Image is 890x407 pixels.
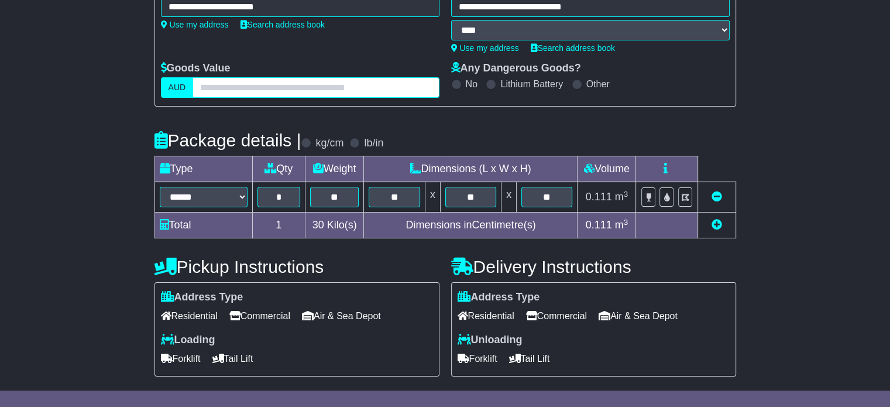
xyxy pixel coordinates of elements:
span: Tail Lift [212,350,253,368]
h4: Pickup Instructions [154,257,439,276]
span: Forklift [161,350,201,368]
h4: Package details | [154,131,301,150]
label: Any Dangerous Goods? [451,62,581,75]
sup: 3 [624,218,628,227]
span: Residential [458,307,514,325]
label: lb/in [364,137,383,150]
span: Commercial [229,307,290,325]
label: Unloading [458,334,523,347]
td: Type [154,156,252,182]
label: Address Type [161,291,243,304]
td: x [425,182,440,213]
td: Qty [252,156,305,182]
td: Dimensions (L x W x H) [364,156,578,182]
a: Search address book [240,20,325,29]
label: Goods Value [161,62,231,75]
label: kg/cm [315,137,343,150]
a: Use my address [451,43,519,53]
td: x [501,182,517,213]
label: Loading [161,334,215,347]
span: 0.111 [586,191,612,203]
a: Remove this item [712,191,722,203]
span: 0.111 [586,219,612,231]
h4: Delivery Instructions [451,257,736,276]
span: Air & Sea Depot [599,307,678,325]
span: m [615,191,628,203]
span: Air & Sea Depot [302,307,381,325]
span: Forklift [458,350,497,368]
td: 1 [252,213,305,238]
a: Add new item [712,219,722,231]
sup: 3 [624,190,628,199]
a: Use my address [161,20,229,29]
label: No [466,78,477,90]
td: Volume [578,156,636,182]
td: Dimensions in Centimetre(s) [364,213,578,238]
td: Weight [305,156,364,182]
span: Commercial [526,307,587,325]
span: Tail Lift [509,350,550,368]
label: Lithium Battery [500,78,563,90]
span: Residential [161,307,218,325]
span: m [615,219,628,231]
td: Kilo(s) [305,213,364,238]
a: Search address book [531,43,615,53]
label: Other [586,78,610,90]
label: AUD [161,77,194,98]
span: 30 [312,219,324,231]
label: Address Type [458,291,540,304]
td: Total [154,213,252,238]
